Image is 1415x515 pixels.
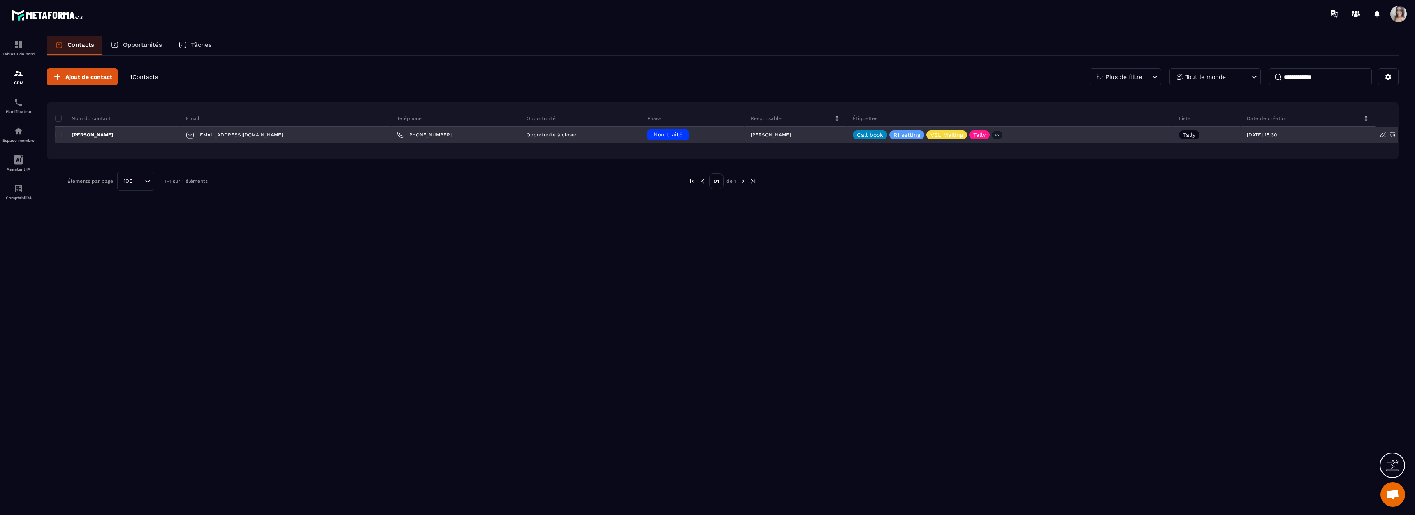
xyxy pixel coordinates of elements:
[2,91,35,120] a: schedulerschedulerPlanificateur
[132,74,158,80] span: Contacts
[191,41,212,48] p: Tâches
[55,115,111,122] p: Nom du contact
[397,132,452,138] a: [PHONE_NUMBER]
[165,178,208,184] p: 1-1 sur 1 éléments
[1179,115,1190,122] p: Liste
[2,34,35,62] a: formationformationTableau de bord
[136,177,143,186] input: Search for option
[2,196,35,200] p: Comptabilité
[2,138,35,143] p: Espace membre
[123,41,162,48] p: Opportunités
[1185,74,1226,80] p: Tout le monde
[893,132,920,138] p: R1 setting
[186,115,199,122] p: Email
[527,132,577,138] p: Opportunité à closer
[973,132,986,138] p: Tally
[709,173,724,189] p: 01
[67,41,94,48] p: Contacts
[726,178,736,185] p: de 1
[2,109,35,114] p: Planificateur
[130,73,158,81] p: 1
[170,36,220,55] a: Tâches
[55,132,114,138] p: [PERSON_NAME]
[47,68,118,85] button: Ajout de contact
[930,132,963,138] p: VSL Mailing
[689,178,696,185] img: prev
[654,131,682,138] span: Non traité
[14,184,23,194] img: accountant
[2,120,35,149] a: automationsautomationsEspace membre
[47,36,102,55] a: Contacts
[14,97,23,107] img: scheduler
[749,178,757,185] img: next
[14,69,23,79] img: formation
[14,40,23,50] img: formation
[1380,482,1405,507] div: Ouvrir le chat
[1106,74,1142,80] p: Plus de filtre
[117,172,154,191] div: Search for option
[992,131,1002,139] p: +2
[2,149,35,178] a: Assistant IA
[65,73,112,81] span: Ajout de contact
[397,115,422,122] p: Téléphone
[2,167,35,171] p: Assistant IA
[102,36,170,55] a: Opportunités
[527,115,556,122] p: Opportunité
[2,81,35,85] p: CRM
[857,132,883,138] p: Call book
[751,115,782,122] p: Responsable
[14,126,23,136] img: automations
[1247,132,1277,138] p: [DATE] 15:30
[647,115,661,122] p: Phase
[739,178,747,185] img: next
[751,132,791,138] p: [PERSON_NAME]
[2,52,35,56] p: Tableau de bord
[853,115,877,122] p: Étiquettes
[2,62,35,91] a: formationformationCRM
[1247,115,1287,122] p: Date de création
[699,178,706,185] img: prev
[12,7,86,23] img: logo
[2,178,35,206] a: accountantaccountantComptabilité
[67,178,113,184] p: Éléments par page
[1183,132,1195,138] p: Tally
[121,177,136,186] span: 100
